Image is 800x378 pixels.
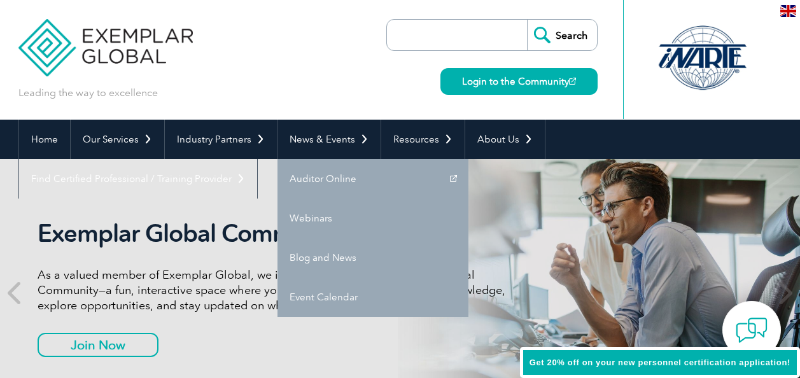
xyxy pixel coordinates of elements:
a: Event Calendar [277,277,468,317]
p: As a valued member of Exemplar Global, we invite you to join the Exemplar Global Community—a fun,... [38,267,515,313]
a: Home [19,120,70,159]
a: About Us [465,120,545,159]
input: Search [527,20,597,50]
h2: Exemplar Global Community [38,219,515,248]
a: News & Events [277,120,381,159]
a: Resources [381,120,465,159]
span: Get 20% off on your new personnel certification application! [530,358,790,367]
a: Auditor Online [277,159,468,199]
a: Our Services [71,120,164,159]
a: Login to the Community [440,68,598,95]
img: contact-chat.png [736,314,768,346]
a: Blog and News [277,238,468,277]
img: en [780,5,796,17]
img: open_square.png [569,78,576,85]
a: Join Now [38,333,158,357]
p: Leading the way to excellence [18,86,158,100]
a: Industry Partners [165,120,277,159]
a: Webinars [277,199,468,238]
a: Find Certified Professional / Training Provider [19,159,257,199]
